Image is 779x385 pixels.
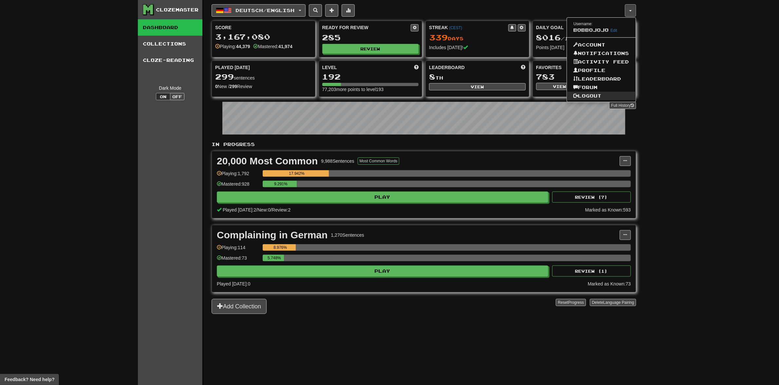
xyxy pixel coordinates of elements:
a: Cloze-Reading [138,52,202,68]
div: Playing: 114 [217,244,259,255]
div: th [429,73,526,81]
span: 339 [429,33,448,42]
div: Favorites [536,64,633,71]
a: Activity Feed [567,58,636,66]
span: 8 [429,72,435,81]
div: Mastered: [254,43,293,50]
span: bobbojojo [574,27,609,33]
div: 1,270 Sentences [331,232,364,238]
div: Dark Mode [143,85,198,91]
div: 5.748% [265,255,284,261]
a: (CEST) [449,26,462,30]
div: 20,000 Most Common [217,156,318,166]
div: Points [DATE] [536,44,633,51]
button: More stats [342,4,355,17]
div: 9,988 Sentences [321,158,354,164]
span: Deutsch / English [236,8,295,13]
span: Played [DATE] [215,64,250,71]
button: Play [217,192,548,203]
a: Profile [567,66,636,75]
button: Play [217,266,548,277]
a: Collections [138,36,202,52]
button: Review [322,44,419,54]
div: 77,203 more points to level 193 [322,86,419,93]
div: 17.942% [265,170,329,177]
span: 8016 [536,33,561,42]
a: Logout [567,92,636,100]
div: Complaining in German [217,230,328,240]
div: 9.291% [265,181,297,187]
button: View [429,83,526,90]
strong: 0 [215,84,218,89]
span: Leaderboard [429,64,465,71]
div: 3,167,080 [215,33,312,41]
span: Level [322,64,337,71]
span: Language Pairing [603,300,634,305]
span: Review: 2 [272,207,291,212]
div: 8.976% [265,244,296,251]
div: Ready for Review [322,24,411,31]
div: Score [215,24,312,31]
span: New: 0 [257,207,271,212]
div: Playing: [215,43,250,50]
div: Clozemaster [156,7,199,13]
div: sentences [215,73,312,81]
span: This week in points, UTC [521,64,526,71]
button: Add Collection [212,299,267,314]
button: Review (7) [552,192,631,203]
div: Day s [429,33,526,42]
span: Played [DATE]: 0 [217,281,250,286]
button: Deutsch/English [212,4,306,17]
a: Dashboard [138,19,202,36]
a: Notifications [567,49,636,58]
strong: 299 [230,84,237,89]
span: 299 [215,72,234,81]
a: Leaderboard [567,75,636,83]
span: Score more points to level up [414,64,419,71]
div: Daily Goal [536,24,625,31]
div: Streak [429,24,508,31]
button: Search sentences [309,4,322,17]
button: ResetProgress [556,299,586,306]
button: On [156,93,170,100]
button: Most Common Words [358,157,400,165]
span: / [256,207,257,212]
div: Mastered: 928 [217,181,259,192]
div: Includes [DATE]! [429,44,526,51]
button: Review (1) [552,266,631,277]
button: Add sentence to collection [325,4,338,17]
a: Edit [611,28,617,33]
span: / [271,207,272,212]
strong: 44,379 [236,44,250,49]
div: 285 [322,33,419,42]
span: Open feedback widget [5,376,54,383]
strong: 41,974 [278,44,293,49]
span: / 10000 [536,36,585,41]
button: Off [170,93,184,100]
p: In Progress [212,141,636,148]
small: Username: [574,22,593,26]
div: Mastered: 73 [217,255,259,266]
button: DeleteLanguage Pairing [590,299,636,306]
a: Full History [609,102,636,109]
button: View [536,83,584,90]
span: Played [DATE]: 2 [223,207,256,212]
div: 192 [322,73,419,81]
div: New / Review [215,83,312,90]
div: 783 [536,73,633,81]
span: Progress [568,300,584,305]
div: Marked as Known: 73 [588,281,631,287]
a: Forum [567,83,636,92]
a: Account [567,41,636,49]
div: Marked as Known: 593 [585,207,631,213]
div: Playing: 1,792 [217,170,259,181]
